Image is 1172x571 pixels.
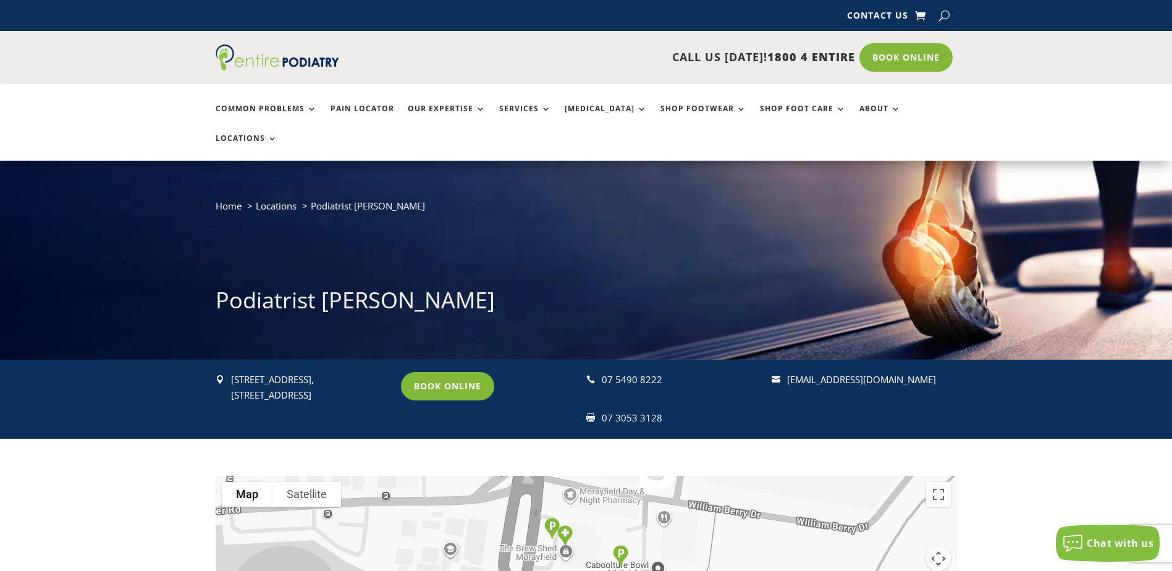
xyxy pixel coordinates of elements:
a: [MEDICAL_DATA] [565,104,647,131]
p: CALL US [DATE]! [387,49,855,66]
div: Parking [539,513,565,544]
a: Common Problems [216,104,317,131]
button: Toggle fullscreen view [926,482,951,507]
div: Clinic [552,520,578,552]
button: Map camera controls [926,546,951,571]
a: Home [216,200,242,212]
a: Our Expertise [408,104,486,131]
span:  [586,413,595,422]
a: [EMAIL_ADDRESS][DOMAIN_NAME] [787,373,936,386]
span:  [216,375,224,384]
span:  [586,375,595,384]
span: 1800 4 ENTIRE [767,49,855,64]
a: Entire Podiatry [216,61,339,73]
button: Show street map [222,482,272,507]
button: Show satellite imagery [272,482,341,507]
a: Shop Foot Care [760,104,846,131]
nav: breadcrumb [216,198,957,223]
a: Book Online [401,372,494,400]
a: Locations [256,200,297,212]
p: [STREET_ADDRESS], [STREET_ADDRESS] [231,372,390,404]
img: logo (1) [216,44,339,70]
div: 07 3053 3128 [602,410,761,426]
span: Podiatrist [PERSON_NAME] [311,200,425,212]
h1: Podiatrist [PERSON_NAME] [216,285,957,322]
a: Contact Us [847,11,908,25]
a: About [859,104,901,131]
a: Services [499,104,551,131]
span: Chat with us [1087,536,1153,550]
a: Shop Footwear [660,104,746,131]
a: Locations [216,134,277,161]
a: Pain Locator [331,104,394,131]
div: 07 5490 8222 [602,372,761,388]
span:  [772,375,780,384]
a: Book Online [859,43,953,72]
button: Chat with us [1056,525,1160,562]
